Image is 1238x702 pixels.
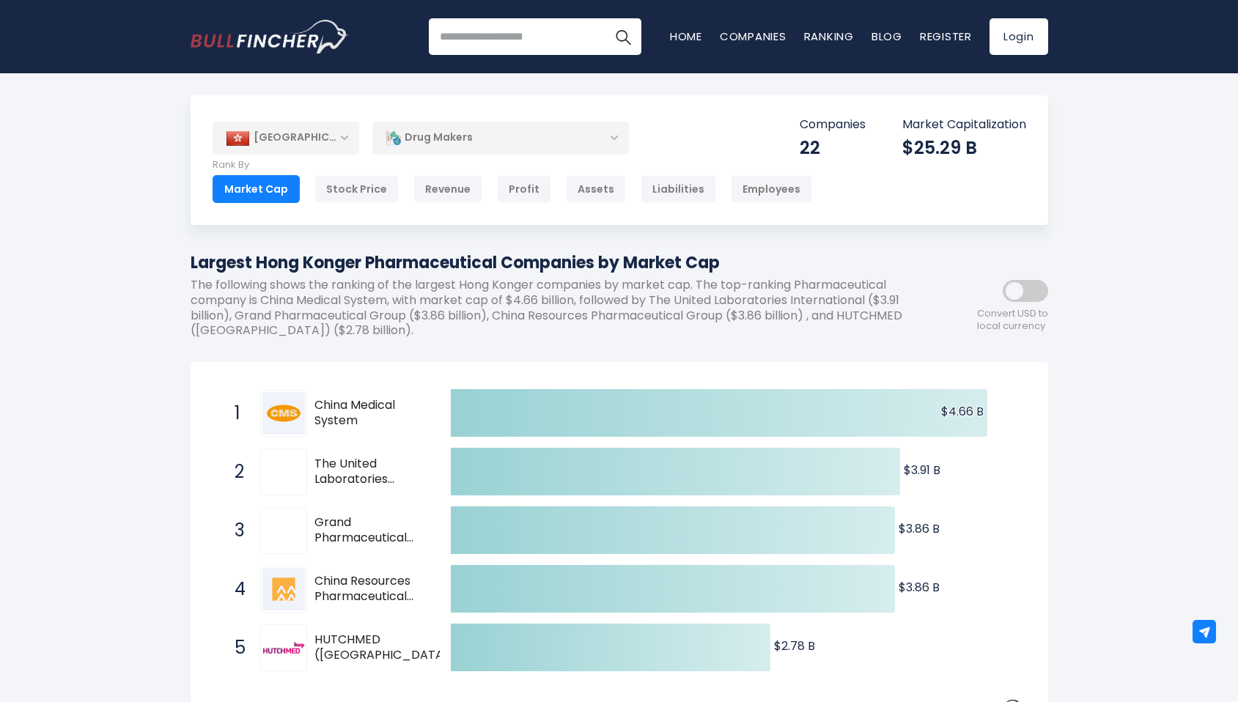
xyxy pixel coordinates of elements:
[314,574,425,605] span: China Resources Pharmaceutical Group
[262,568,305,610] img: China Resources Pharmaceutical Group
[872,29,902,44] a: Blog
[904,462,940,479] text: $3.91 B
[902,136,1026,159] div: $25.29 B
[227,459,242,484] span: 2
[902,117,1026,133] p: Market Capitalization
[774,638,815,654] text: $2.78 B
[670,29,702,44] a: Home
[605,18,641,55] button: Search
[497,175,551,203] div: Profit
[314,632,454,663] span: HUTCHMED ([GEOGRAPHIC_DATA])
[213,122,359,154] div: [GEOGRAPHIC_DATA]
[566,175,626,203] div: Assets
[227,401,242,426] span: 1
[227,635,242,660] span: 5
[314,175,399,203] div: Stock Price
[899,520,940,537] text: $3.86 B
[990,18,1048,55] a: Login
[314,457,425,487] span: The United Laboratories International
[227,518,242,543] span: 3
[804,29,854,44] a: Ranking
[413,175,482,203] div: Revenue
[227,577,242,602] span: 4
[720,29,786,44] a: Companies
[920,29,972,44] a: Register
[191,20,348,53] a: Go to homepage
[940,403,983,420] text: $4.66 B
[213,159,812,171] p: Rank By
[372,121,629,155] div: Drug Makers
[262,627,305,669] img: HUTCHMED (China)
[191,278,916,339] p: The following shows the ranking of the largest Hong Konger companies by market cap. The top-ranki...
[800,136,866,159] div: 22
[213,175,300,203] div: Market Cap
[800,117,866,133] p: Companies
[977,308,1048,333] span: Convert USD to local currency
[314,515,425,546] span: Grand Pharmaceutical Group
[314,398,425,429] span: China Medical System
[899,579,940,596] text: $3.86 B
[191,20,349,53] img: Bullfincher logo
[262,392,305,435] img: China Medical System
[191,251,916,275] h1: Largest Hong Konger Pharmaceutical Companies by Market Cap
[731,175,812,203] div: Employees
[641,175,716,203] div: Liabilities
